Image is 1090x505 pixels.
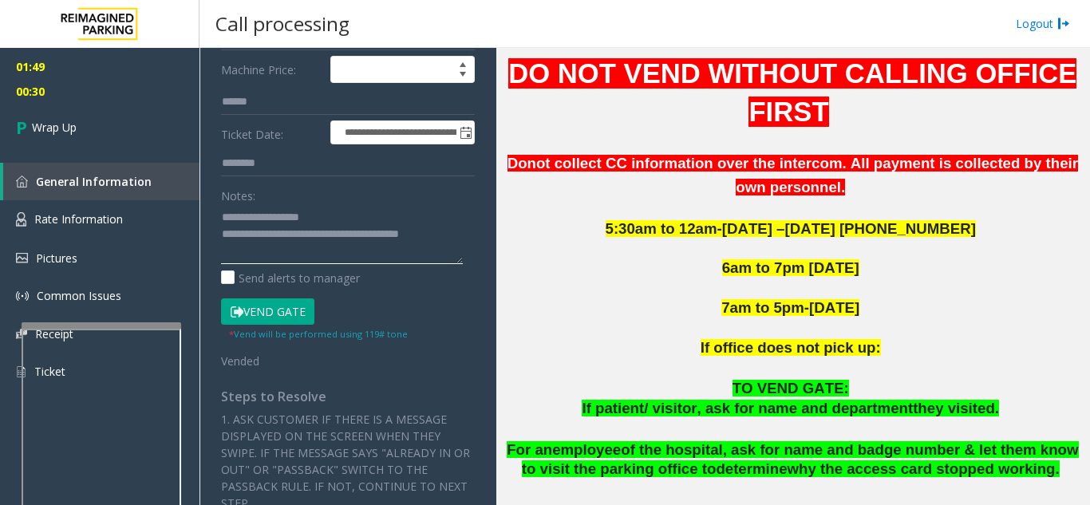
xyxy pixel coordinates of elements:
img: 'icon' [16,212,26,227]
label: Ticket Date: [217,120,326,144]
span: If office does not pick up: [701,339,881,356]
a: Logout [1016,15,1070,32]
span: Rate Information [34,211,123,227]
h4: Steps to Resolve [221,389,475,404]
img: 'icon' [16,176,28,187]
span: DO NOT VEND WITHOUT CALLING OFFICE FIRST [508,58,1076,128]
img: logout [1057,15,1070,32]
span: Decrease value [452,69,474,82]
span: w [788,460,800,477]
label: Machine Price: [217,56,326,83]
h3: Call processing [207,4,357,43]
span: de [716,460,733,477]
span: 5:30am to 12am-[DATE] –[DATE] [PHONE_NUMBER] [606,220,976,237]
a: General Information [3,163,199,200]
span: General Information [36,174,152,189]
small: Vend will be performed using 119# tone [229,328,408,340]
span: 7am to 5pm-[DATE] [721,299,859,316]
span: termine [733,460,787,477]
span: 6am to 7pm [DATE] [722,259,859,276]
span: of the [621,441,662,458]
button: Vend Gate [221,298,314,325]
img: 'icon' [16,253,28,263]
span: Pictures [36,251,77,266]
span: Vended [221,353,259,369]
span: hy the access card stopped working. [799,460,1060,477]
span: Increase value [452,57,474,69]
span: Toggle popup [456,121,474,144]
img: 'icon' [16,365,26,379]
span: they visited. [913,400,999,416]
span: If patient/ visitor, ask for name and department [582,400,913,416]
span: Common Issues [37,288,121,303]
b: Donot collect CC information over the intercom. All payment is collected by their own personnel. [507,155,1078,195]
span: TO VEND GATE: [733,380,849,397]
span: employee [552,441,621,458]
img: 'icon' [16,329,27,339]
span: hospital, ask for name and badge number & let them know to visit the parking office to [522,441,1079,478]
span: For an [507,441,552,458]
label: Send alerts to manager [221,270,360,286]
img: 'icon' [16,290,29,302]
label: Notes: [221,182,255,204]
span: Wrap Up [32,119,77,136]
